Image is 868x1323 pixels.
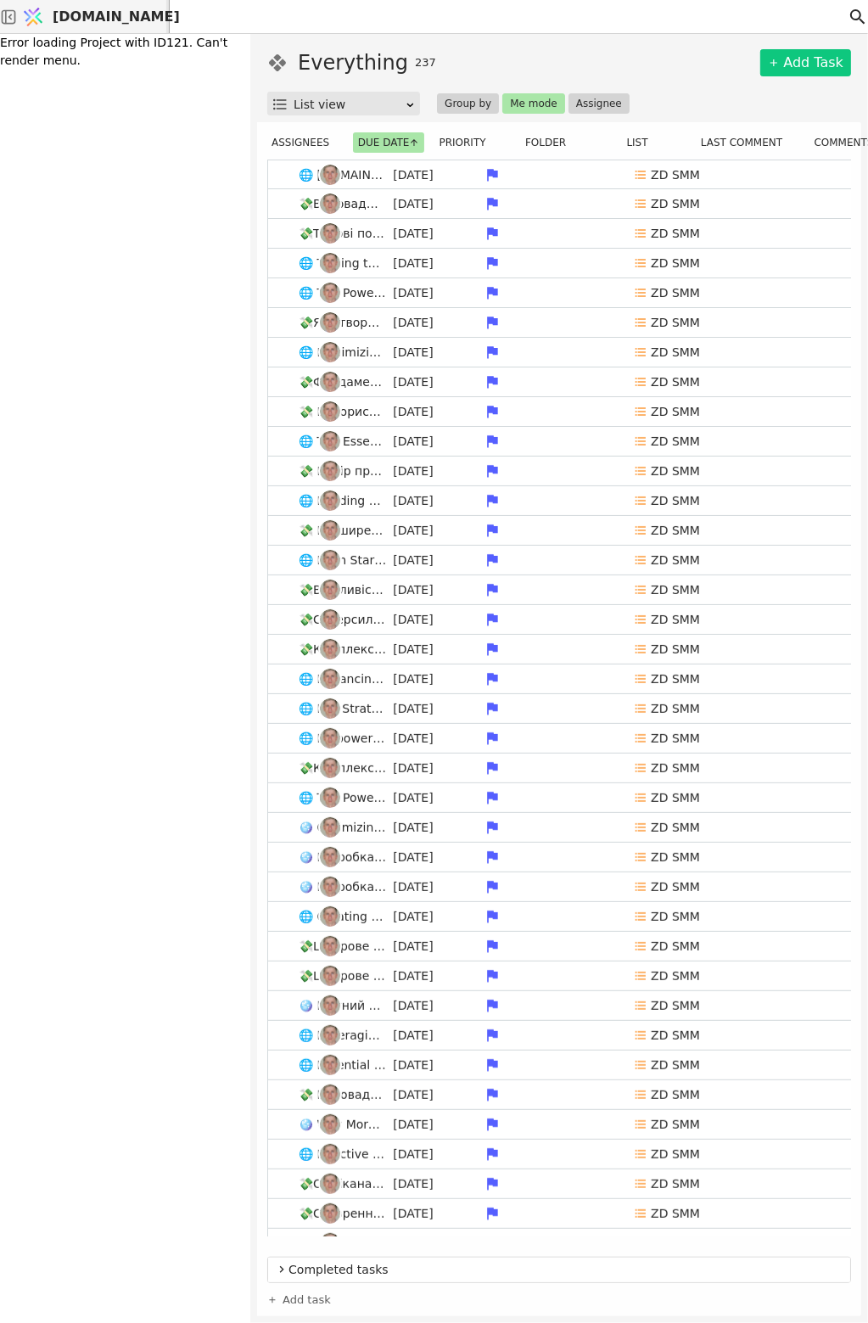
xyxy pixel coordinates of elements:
p: ZD SMM [651,1205,700,1223]
a: Add task [267,1292,331,1309]
img: Ро [320,788,340,808]
div: List [600,132,685,153]
div: List view [294,92,405,116]
p: ZD SMM [651,1146,700,1163]
button: List [622,132,664,153]
p: ZD SMM [651,938,700,956]
p: ZD SMM [651,700,700,718]
div: [DATE] [375,760,451,777]
img: Ро [320,639,340,659]
p: ZD SMM [651,1057,700,1074]
p: ZD SMM [651,552,700,569]
p: ZD SMM [651,462,700,480]
img: Ро [320,520,340,541]
p: ZD SMM [651,730,700,748]
img: Ро [320,283,340,303]
p: ZD SMM [651,314,700,332]
div: [DATE] [375,611,451,629]
img: Ро [320,669,340,689]
div: Folder [508,132,593,153]
img: Ро [320,580,340,600]
p: ZD SMM [651,967,700,985]
div: [DATE] [375,670,451,688]
p: ZD SMM [651,195,700,213]
div: [DATE] [375,849,451,866]
img: Ро [320,758,340,778]
p: ZD SMM [651,908,700,926]
div: [DATE] [375,789,451,807]
div: [DATE] [375,373,451,391]
p: ZD SMM [651,492,700,510]
button: Assignee [568,93,630,114]
p: ZD SMM [651,1175,700,1193]
img: Ро [320,1203,340,1224]
div: Assignees [267,132,344,153]
img: Ро [320,728,340,748]
img: Ро [320,1144,340,1164]
div: [DATE] [375,997,451,1015]
img: Ро [320,936,340,956]
img: Logo [20,1,46,33]
div: [DATE] [375,730,451,748]
p: ZD SMM [651,997,700,1015]
div: [DATE] [375,225,451,243]
div: [DATE] [375,878,451,896]
button: Assignees [266,132,344,153]
img: Ро [320,1174,340,1194]
p: ZD SMM [651,522,700,540]
img: Ро [320,1233,340,1253]
img: Ро [320,193,340,214]
img: Ро [320,995,340,1016]
a: Add Task [760,49,851,76]
div: [DATE] [375,967,451,985]
button: Folder [520,132,581,153]
div: [DATE] [375,1116,451,1134]
div: [DATE] [375,344,451,362]
button: Due date [353,132,425,153]
div: [DATE] [375,1086,451,1104]
img: Ро [320,1114,340,1135]
div: Priority [434,132,501,153]
p: ZD SMM [651,611,700,629]
p: ZD SMM [651,433,700,451]
img: Ро [320,431,340,451]
p: ZD SMM [651,581,700,599]
img: Ро [320,401,340,422]
div: [DATE] [375,581,451,599]
div: [DATE] [375,492,451,510]
p: ZD SMM [651,1235,700,1253]
p: ZD SMM [651,403,700,421]
div: [DATE] [375,462,451,480]
img: Ро [320,817,340,838]
p: ZD SMM [651,849,700,866]
div: [DATE] [375,1027,451,1045]
div: [DATE] [375,938,451,956]
button: Last comment [696,132,798,153]
img: Ро [320,847,340,867]
img: Ро [320,877,340,897]
div: Due date [350,132,427,153]
img: Ро [320,312,340,333]
a: [DOMAIN_NAME] [17,1,170,33]
p: ZD SMM [651,255,700,272]
div: [DATE] [375,700,451,718]
img: Ро [320,165,340,185]
div: Last comment [692,132,802,153]
p: ZD SMM [651,1086,700,1104]
div: [DATE] [375,1146,451,1163]
div: [DATE] [375,433,451,451]
p: ZD SMM [651,225,700,243]
div: [DATE] [375,908,451,926]
p: ZD SMM [651,760,700,777]
span: Completed tasks [288,1261,843,1279]
div: [DATE] [375,403,451,421]
p: ZD SMM [651,166,700,184]
img: Ро [320,372,340,392]
img: Ро [320,550,340,570]
div: [DATE] [375,552,451,569]
div: [DATE] [375,284,451,302]
img: Ро [320,1085,340,1105]
img: Ро [320,461,340,481]
p: ZD SMM [651,284,700,302]
div: [DATE] [375,166,451,184]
